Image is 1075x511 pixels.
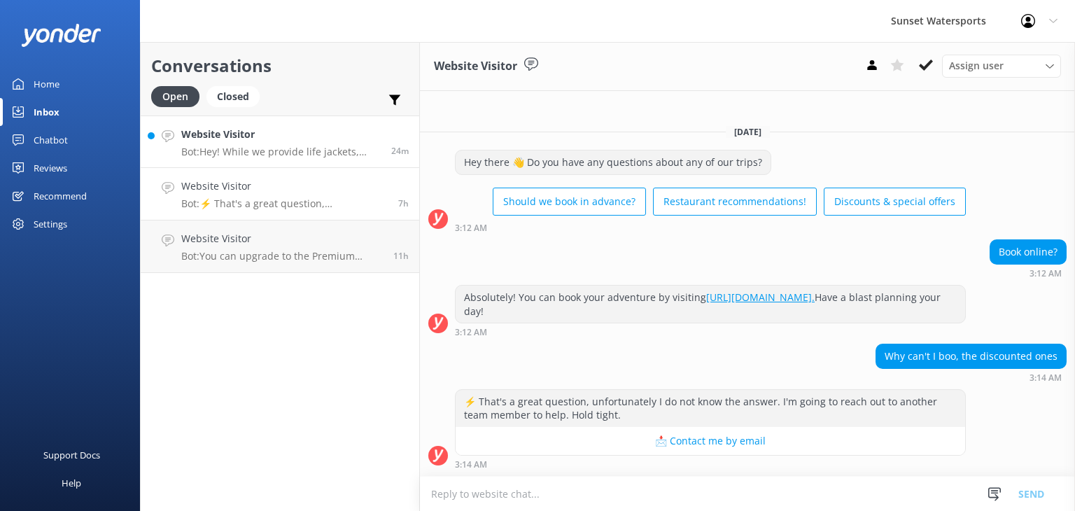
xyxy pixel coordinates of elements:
[824,188,966,216] button: Discounts & special offers
[456,286,965,323] div: Absolutely! You can book your adventure by visiting Have a blast planning your day!
[876,344,1066,368] div: Why can't I boo, the discounted ones
[181,250,383,262] p: Bot: You can upgrade to the Premium Liquor Package for $19.95, which gives you unlimited mixed dr...
[493,188,646,216] button: Should we book in advance?
[456,150,771,174] div: Hey there 👋 Do you have any questions about any of our trips?
[876,372,1067,382] div: Sep 08 2025 02:14am (UTC -05:00) America/Cancun
[391,145,409,157] span: Sep 08 2025 08:51am (UTC -05:00) America/Cancun
[21,24,101,47] img: yonder-white-logo.png
[726,126,770,138] span: [DATE]
[455,328,487,337] strong: 3:12 AM
[990,268,1067,278] div: Sep 08 2025 02:12am (UTC -05:00) America/Cancun
[949,58,1004,73] span: Assign user
[455,459,966,469] div: Sep 08 2025 02:14am (UTC -05:00) America/Cancun
[151,52,409,79] h2: Conversations
[34,70,59,98] div: Home
[62,469,81,497] div: Help
[34,210,67,238] div: Settings
[181,178,388,194] h4: Website Visitor
[434,57,517,76] h3: Website Visitor
[34,126,68,154] div: Chatbot
[34,98,59,126] div: Inbox
[34,154,67,182] div: Reviews
[151,88,206,104] a: Open
[455,461,487,469] strong: 3:14 AM
[181,127,381,142] h4: Website Visitor
[34,182,87,210] div: Recommend
[43,441,100,469] div: Support Docs
[206,88,267,104] a: Closed
[456,427,965,455] button: 📩 Contact me by email
[141,115,419,168] a: Website VisitorBot:Hey! While we provide life jackets, buoyancy vests, and swim noodles for all c...
[455,224,487,232] strong: 3:12 AM
[393,250,409,262] span: Sep 07 2025 09:25pm (UTC -05:00) America/Cancun
[151,86,199,107] div: Open
[181,146,381,158] p: Bot: Hey! While we provide life jackets, buoyancy vests, and swim noodles for all comfort levels,...
[942,55,1061,77] div: Assign User
[706,290,815,304] a: [URL][DOMAIN_NAME].
[181,231,383,246] h4: Website Visitor
[1030,374,1062,382] strong: 3:14 AM
[141,220,419,273] a: Website VisitorBot:You can upgrade to the Premium Liquor Package for $19.95, which gives you unli...
[455,327,966,337] div: Sep 08 2025 02:12am (UTC -05:00) America/Cancun
[141,168,419,220] a: Website VisitorBot:⚡ That's a great question, unfortunately I do not know the answer. I'm going t...
[456,390,965,427] div: ⚡ That's a great question, unfortunately I do not know the answer. I'm going to reach out to anot...
[206,86,260,107] div: Closed
[653,188,817,216] button: Restaurant recommendations!
[990,240,1066,264] div: Book online?
[1030,269,1062,278] strong: 3:12 AM
[181,197,388,210] p: Bot: ⚡ That's a great question, unfortunately I do not know the answer. I'm going to reach out to...
[455,223,966,232] div: Sep 08 2025 02:12am (UTC -05:00) America/Cancun
[398,197,409,209] span: Sep 08 2025 02:14am (UTC -05:00) America/Cancun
